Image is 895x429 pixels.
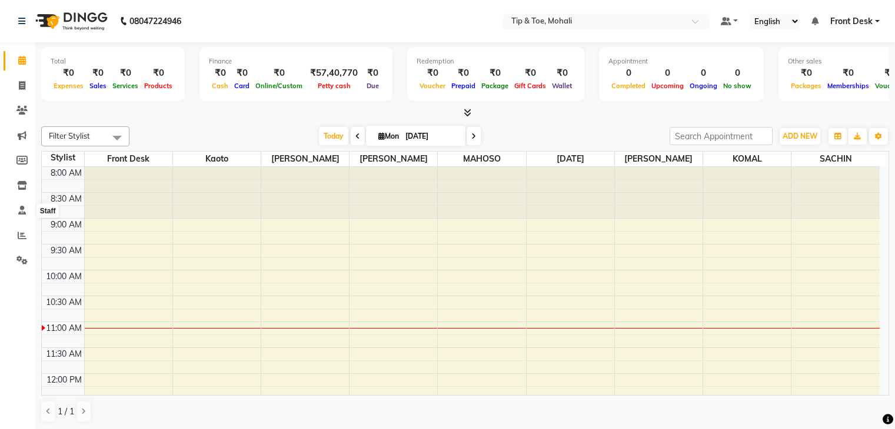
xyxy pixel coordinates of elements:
span: Front Desk [85,152,172,166]
span: Gift Cards [511,82,549,90]
span: Memberships [824,82,872,90]
span: Completed [608,82,648,90]
div: 0 [687,66,720,80]
div: ₹0 [252,66,305,80]
div: ₹0 [362,66,383,80]
div: ₹0 [511,66,549,80]
div: ₹0 [51,66,86,80]
span: Cash [209,82,231,90]
span: Expenses [51,82,86,90]
div: 11:00 AM [44,322,84,334]
div: 0 [608,66,648,80]
div: Finance [209,56,383,66]
div: 12:00 PM [44,374,84,386]
input: Search Appointment [670,127,773,145]
span: Today [319,127,348,145]
input: 2025-09-01 [402,128,461,145]
div: ₹0 [788,66,824,80]
span: Upcoming [648,82,687,90]
span: SACHIN [791,152,880,166]
span: Prepaid [448,82,478,90]
span: MAHOSO [438,152,525,166]
span: Petty cash [315,82,354,90]
button: ADD NEW [780,128,820,145]
span: Ongoing [687,82,720,90]
div: 10:30 AM [44,296,84,309]
div: ₹0 [231,66,252,80]
div: 10:00 AM [44,270,84,283]
span: Mon [375,132,402,140]
div: ₹0 [209,66,231,80]
iframe: chat widget [846,382,883,417]
div: Total [51,56,175,66]
div: ₹0 [549,66,575,80]
span: Services [109,82,141,90]
div: ₹0 [478,66,511,80]
span: Kaoto [173,152,261,166]
div: 8:00 AM [48,167,84,179]
div: Staff [37,204,59,218]
div: ₹0 [448,66,478,80]
div: Redemption [417,56,575,66]
span: KOMAL [703,152,791,166]
span: Voucher [417,82,448,90]
div: 9:30 AM [48,244,84,257]
span: [DATE] [527,152,614,166]
span: Front Desk [830,15,873,28]
div: ₹0 [824,66,872,80]
div: 0 [648,66,687,80]
div: ₹0 [417,66,448,80]
div: 8:30 AM [48,193,84,205]
div: ₹0 [86,66,109,80]
b: 08047224946 [129,5,181,38]
img: logo [30,5,111,38]
div: ₹0 [141,66,175,80]
div: 11:30 AM [44,348,84,360]
span: ADD NEW [783,132,817,140]
span: Products [141,82,175,90]
div: ₹57,40,770 [305,66,362,80]
span: 1 / 1 [58,405,74,418]
span: Wallet [549,82,575,90]
span: No show [720,82,754,90]
span: Online/Custom [252,82,305,90]
span: [PERSON_NAME] [261,152,349,166]
span: Package [478,82,511,90]
span: Sales [86,82,109,90]
div: ₹0 [109,66,141,80]
div: Stylist [42,152,84,164]
div: 9:00 AM [48,219,84,231]
span: [PERSON_NAME] [350,152,437,166]
div: Appointment [608,56,754,66]
span: Card [231,82,252,90]
span: Filter Stylist [49,131,90,140]
span: Due [364,82,382,90]
span: Packages [788,82,824,90]
div: 0 [720,66,754,80]
span: [PERSON_NAME] [615,152,703,166]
